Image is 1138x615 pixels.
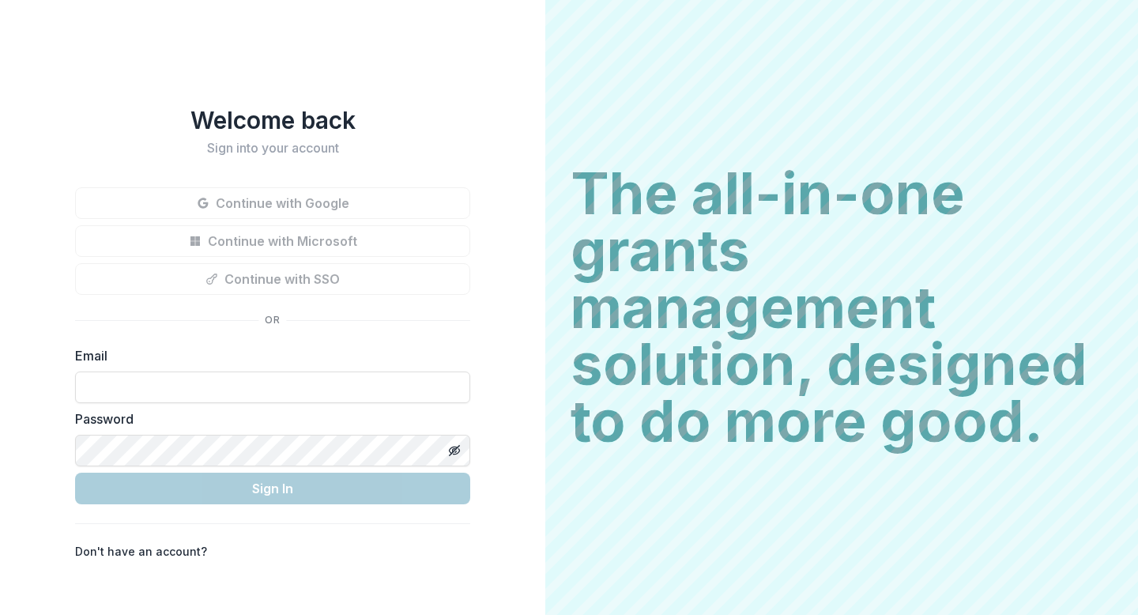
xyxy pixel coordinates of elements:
h1: Welcome back [75,106,470,134]
h2: Sign into your account [75,141,470,156]
button: Continue with Microsoft [75,225,470,257]
label: Email [75,346,461,365]
button: Sign In [75,473,470,504]
button: Continue with SSO [75,263,470,295]
label: Password [75,409,461,428]
button: Continue with Google [75,187,470,219]
p: Don't have an account? [75,543,207,560]
button: Toggle password visibility [442,438,467,463]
